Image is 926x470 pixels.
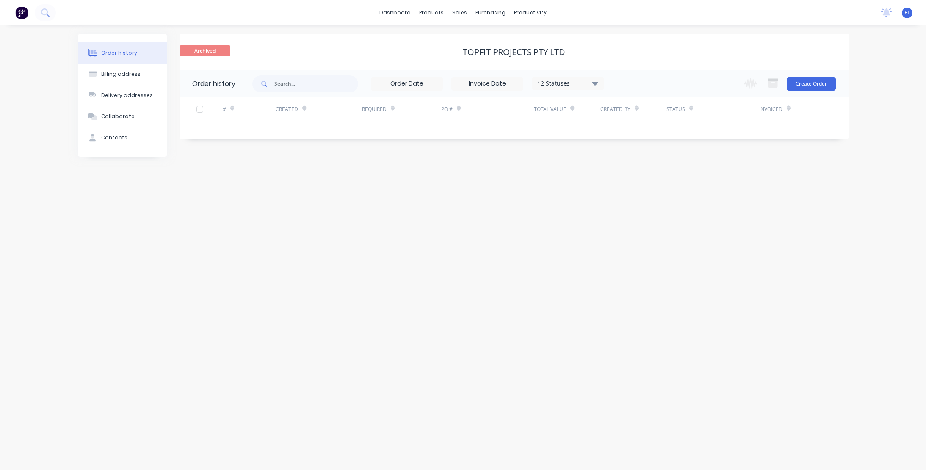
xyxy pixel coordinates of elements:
div: sales [448,6,471,19]
input: Search... [274,75,358,92]
div: Order history [101,49,137,57]
input: Order Date [371,78,442,90]
div: Invoiced [759,106,782,113]
div: Contacts [101,134,127,142]
div: Collaborate [101,113,135,120]
div: Required [362,106,387,113]
button: Collaborate [78,106,167,127]
button: Contacts [78,127,167,148]
div: Created By [600,106,630,113]
div: # [223,97,276,121]
div: Created [276,97,362,121]
input: Invoice Date [452,78,523,90]
div: Topfit Projects Pty Ltd [463,47,565,57]
div: Billing address [101,70,141,78]
div: products [415,6,448,19]
div: Delivery addresses [101,92,153,99]
img: Factory [15,6,28,19]
div: # [223,106,226,113]
div: purchasing [471,6,510,19]
div: Created By [600,97,666,121]
div: Invoiced [759,97,812,121]
div: PO # [441,106,453,113]
div: PO # [441,97,534,121]
button: Billing address [78,64,167,85]
span: Archived [180,45,230,56]
div: Order history [192,79,235,89]
div: Status [666,97,759,121]
a: dashboard [375,6,415,19]
span: PL [904,9,910,17]
div: Total Value [534,97,600,121]
div: Required [362,97,442,121]
div: Status [666,106,685,113]
div: 12 Statuses [532,79,603,88]
div: productivity [510,6,551,19]
button: Order history [78,42,167,64]
div: Created [276,106,298,113]
button: Delivery addresses [78,85,167,106]
button: Create Order [787,77,836,91]
div: Total Value [534,106,566,113]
